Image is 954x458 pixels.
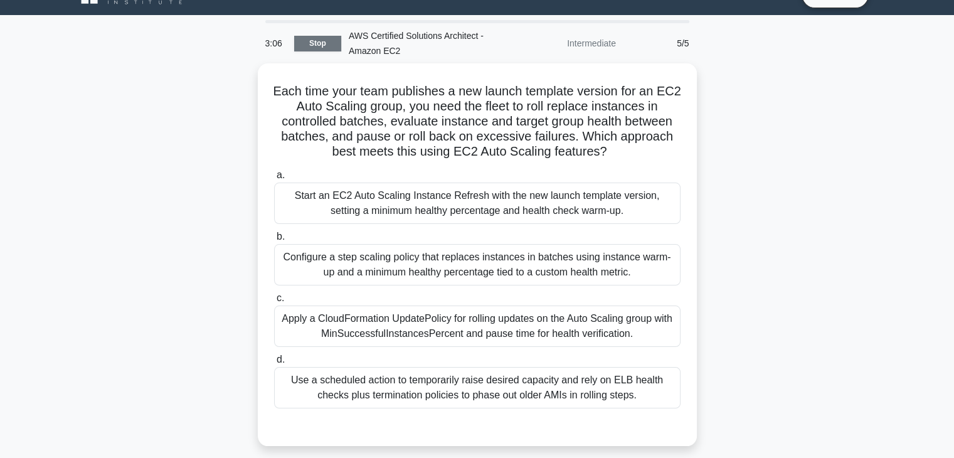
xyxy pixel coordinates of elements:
div: Intermediate [514,31,623,56]
div: 3:06 [258,31,294,56]
span: a. [277,169,285,180]
span: d. [277,354,285,365]
div: Use a scheduled action to temporarily raise desired capacity and rely on ELB health checks plus t... [274,367,681,408]
div: 5/5 [623,31,697,56]
div: AWS Certified Solutions Architect - Amazon EC2 [341,23,514,63]
div: Configure a step scaling policy that replaces instances in batches using instance warm-up and a m... [274,244,681,285]
div: Start an EC2 Auto Scaling Instance Refresh with the new launch template version, setting a minimu... [274,183,681,224]
h5: Each time your team publishes a new launch template version for an EC2 Auto Scaling group, you ne... [273,83,682,160]
a: Stop [294,36,341,51]
span: b. [277,231,285,242]
span: c. [277,292,284,303]
div: Apply a CloudFormation UpdatePolicy for rolling updates on the Auto Scaling group with MinSuccess... [274,306,681,347]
